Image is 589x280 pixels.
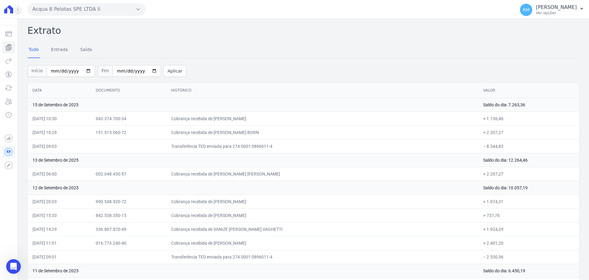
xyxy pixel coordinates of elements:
td: 15 de Setembro de 2025 [28,98,478,112]
td: Saldo do dia: 7.263,36 [478,98,579,112]
th: Valor [478,83,579,98]
p: [PERSON_NAME] [536,4,577,10]
td: 842.538.350-15 [91,208,166,222]
td: 943.374.700-34 [91,112,166,125]
td: + 1.136,46 [478,112,579,125]
td: − 2.530,56 [478,250,579,264]
td: + 737,76 [478,208,579,222]
td: Cobrança recebida de [PERSON_NAME] [166,112,478,125]
h2: Extrato [28,24,579,37]
button: RM [PERSON_NAME] Ver opções [515,1,589,18]
td: 11 de Setembro de 2025 [28,264,478,278]
a: Saída [79,42,93,58]
td: 12 de Setembro de 2025 [28,181,478,195]
span: Início [28,65,47,77]
td: + 2.401,20 [478,236,579,250]
td: 13 de Setembro de 2025 [28,153,478,167]
td: [DATE] 09:01 [28,250,91,264]
td: Cobrança recebida de [PERSON_NAME] [166,195,478,208]
td: − 8.344,83 [478,139,579,153]
td: Saldo do dia: 12.264,46 [478,153,579,167]
td: Transferência TED enviada para 274 0001 0896011-4 [166,250,478,264]
td: 990.548.920-72 [91,195,166,208]
a: Entrada [50,42,69,58]
td: [DATE] 06:00 [28,167,91,181]
td: 151.515.060-72 [91,125,166,139]
td: [DATE] 20:03 [28,195,91,208]
span: RM [523,8,529,12]
th: Documento [91,83,166,98]
td: + 1.924,29 [478,222,579,236]
td: Saldo do dia: 10.057,19 [478,181,579,195]
td: + 2.207,27 [478,125,579,139]
td: Transferência TED enviada para 274 0001 0896011-4 [166,139,478,153]
iframe: Intercom live chat [6,259,21,274]
td: [DATE] 15:33 [28,208,91,222]
p: Ver opções [536,10,577,15]
nav: Sidebar [5,28,13,172]
td: Cobrança recebida de VANIZE [PERSON_NAME] VAGHETTI [166,222,478,236]
td: Cobrança recebida de [PERSON_NAME] BORN [166,125,478,139]
td: [DATE] 10:30 [28,112,91,125]
button: Aplicar [164,65,186,77]
td: 002.048.430-57 [91,167,166,181]
a: Tudo [28,42,40,58]
td: [DATE] 11:01 [28,236,91,250]
td: Saldo do dia: 6.450,19 [478,264,579,278]
span: Fim [98,65,113,77]
td: Cobrança recebida de [PERSON_NAME] [PERSON_NAME] [166,167,478,181]
td: Cobrança recebida de [PERSON_NAME] [166,236,478,250]
td: + 2.207,27 [478,167,579,181]
td: Cobrança recebida de [PERSON_NAME] [166,208,478,222]
td: 336.807.870-49 [91,222,166,236]
button: Acqua 8 Pelotas SPE LTDA Ii [28,3,145,15]
th: Data [28,83,91,98]
td: 016.773.240-40 [91,236,166,250]
td: [DATE] 14:29 [28,222,91,236]
th: Histórico [166,83,478,98]
td: + 1.074,31 [478,195,579,208]
td: [DATE] 10:29 [28,125,91,139]
td: [DATE] 09:03 [28,139,91,153]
